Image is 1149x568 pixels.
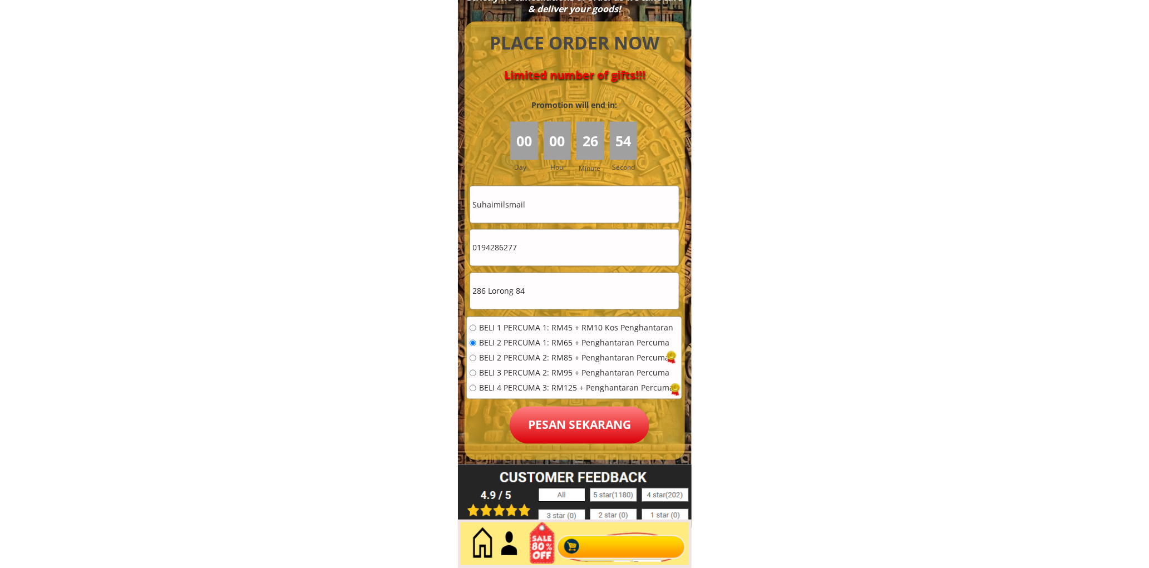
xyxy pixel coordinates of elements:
span: BELI 2 PERCUMA 2: RM85 + Penghantaran Percuma [479,354,674,362]
input: Nama [470,186,679,223]
span: BELI 3 PERCUMA 2: RM95 + Penghantaran Percuma [479,369,674,377]
span: BELI 1 PERCUMA 1: RM45 + RM10 Kos Penghantaran [479,324,674,332]
h3: Second [613,162,640,172]
h3: Promotion will end in: [511,99,637,111]
p: Pesan sekarang [510,407,649,444]
h4: Limited number of gifts!!! [477,68,672,82]
h3: Hour [550,162,574,172]
h4: PLACE ORDER NOW [477,31,672,56]
input: Telefon [470,230,679,266]
h3: Day [514,162,542,172]
input: Alamat [470,273,679,309]
span: BELI 2 PERCUMA 1: RM65 + Penghantaran Percuma [479,339,674,347]
span: BELI 4 PERCUMA 3: RM125 + Penghantaran Percuma [479,384,674,392]
h3: Minute [579,163,603,174]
